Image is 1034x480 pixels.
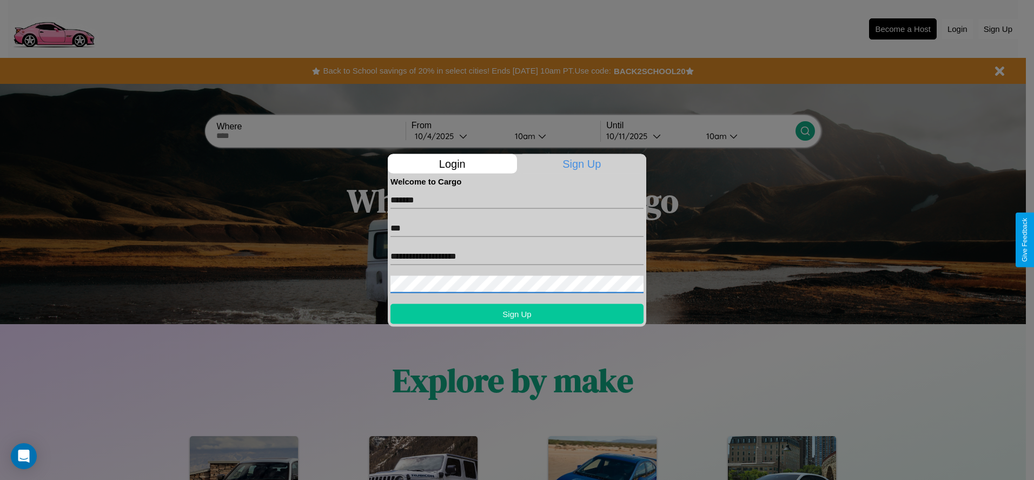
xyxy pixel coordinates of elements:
[1021,218,1029,262] div: Give Feedback
[388,154,517,173] p: Login
[390,304,644,324] button: Sign Up
[11,443,37,469] div: Open Intercom Messenger
[518,154,647,173] p: Sign Up
[390,176,644,186] h4: Welcome to Cargo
